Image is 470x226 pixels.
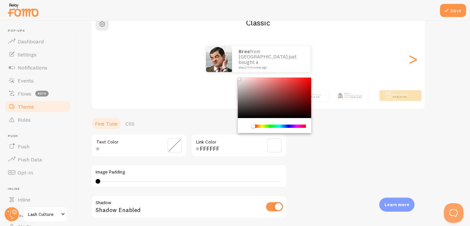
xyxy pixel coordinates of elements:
[18,51,37,58] span: Settings
[384,202,409,208] p: Learn more
[18,156,42,163] span: Push Data
[4,87,71,100] a: Flows beta
[35,91,49,97] span: beta
[444,203,463,223] iframe: Help Scout Beacon - Open
[243,123,249,129] div: current color is #FFFFFF
[306,96,320,98] a: Metallica t-shirt
[238,90,248,101] img: Fomo
[28,210,59,218] span: Lash Culture
[298,91,325,99] p: from [GEOGRAPHIC_DATA] just bought a
[4,140,71,153] a: Push
[91,117,121,130] a: Fine Tune
[4,35,71,48] a: Dashboard
[8,187,71,191] span: Inline
[18,103,34,110] span: Theme
[8,29,71,33] span: Pop-ups
[385,91,389,94] strong: Bree
[8,134,71,138] span: Push
[18,38,44,45] span: Dashboard
[18,196,30,203] span: Inline
[238,78,311,133] div: Chrome color picker
[18,116,31,123] span: Rules
[18,143,29,150] span: Push
[239,66,302,69] small: about 4 minutes ago
[351,96,362,98] a: Metallica t-shirt
[344,92,366,99] p: from [GEOGRAPHIC_DATA] just bought a
[239,49,304,69] p: from [GEOGRAPHIC_DATA] just bought a
[4,100,71,113] a: Theme
[258,59,294,65] a: Metallica t-shirt
[4,48,71,61] a: Settings
[337,93,343,98] img: Fomo
[4,61,71,74] a: Notifications
[18,169,33,176] span: Opt-In
[206,46,232,72] img: Fomo
[344,93,348,95] strong: Bree
[4,166,71,179] a: Opt-In
[18,90,31,97] span: Flows
[91,195,287,219] div: Shadow Enabled
[385,98,410,99] small: about 4 minutes ago
[18,77,34,84] span: Events
[4,74,71,87] a: Events
[4,193,71,206] a: Inline
[4,153,71,166] a: Push Data
[379,198,415,212] div: Learn more
[92,18,425,28] h2: Classic
[18,64,47,71] span: Notifications
[23,206,68,222] a: Lash Culture
[4,113,71,126] a: Rules
[409,36,417,83] div: Next slide
[121,117,138,130] a: CSS
[385,91,411,99] p: from [GEOGRAPHIC_DATA] just bought a
[96,169,282,175] label: Image Padding
[393,96,407,98] a: Metallica t-shirt
[239,48,250,54] strong: Bree
[298,98,325,99] small: about 4 minutes ago
[7,2,39,18] img: fomo-relay-logo-orange.svg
